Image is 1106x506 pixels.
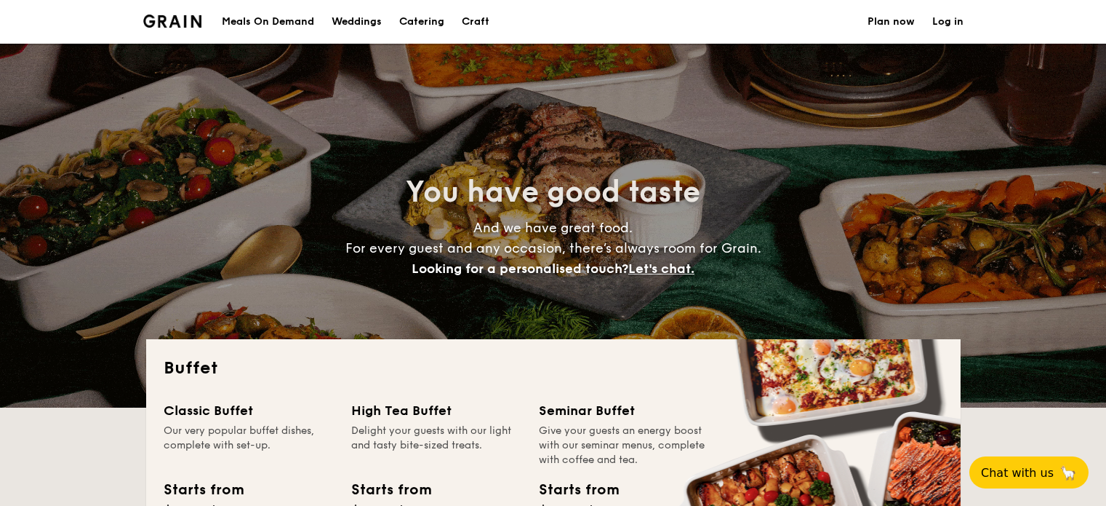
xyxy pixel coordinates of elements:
[164,424,334,467] div: Our very popular buffet dishes, complete with set-up.
[539,479,618,501] div: Starts from
[143,15,202,28] a: Logotype
[351,424,521,467] div: Delight your guests with our light and tasty bite-sized treats.
[628,261,694,277] span: Let's chat.
[164,400,334,421] div: Classic Buffet
[164,357,943,380] h2: Buffet
[539,400,709,421] div: Seminar Buffet
[1059,465,1077,481] span: 🦙
[351,400,521,421] div: High Tea Buffet
[351,479,430,501] div: Starts from
[981,466,1054,480] span: Chat with us
[539,424,709,467] div: Give your guests an energy boost with our seminar menus, complete with coffee and tea.
[969,456,1089,489] button: Chat with us🦙
[164,479,243,501] div: Starts from
[143,15,202,28] img: Grain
